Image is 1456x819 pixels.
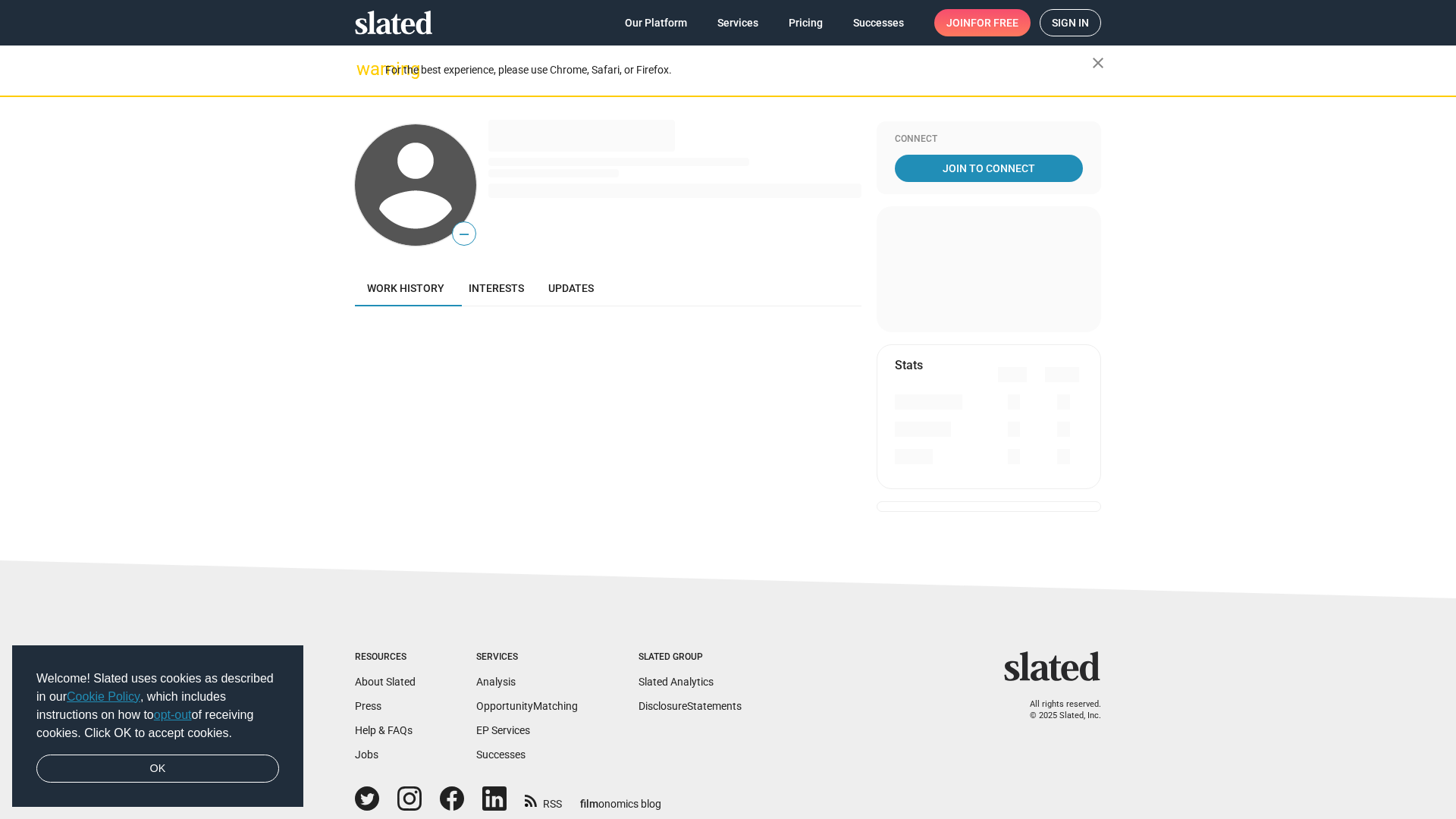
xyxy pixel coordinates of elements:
[536,270,606,306] a: Updates
[548,282,594,294] span: Updates
[476,676,516,688] a: Analysis
[639,651,742,664] div: Slated Group
[36,670,279,742] span: Welcome! Slated uses cookies as described in our , which includes instructions on how to of recei...
[613,9,699,36] a: Our Platform
[705,9,770,36] a: Services
[355,724,413,736] a: Help & FAQs
[356,60,375,78] mat-icon: warning
[476,700,578,712] a: OpportunityMatching
[898,155,1080,182] span: Join To Connect
[580,785,661,811] a: filmonomics blog
[946,9,1018,36] span: Join
[1014,699,1101,721] p: All rights reserved. © 2025 Slated, Inc.
[453,224,475,244] span: —
[525,788,562,811] a: RSS
[841,9,916,36] a: Successes
[580,798,598,810] span: film
[789,9,823,36] span: Pricing
[895,133,1083,146] div: Connect
[355,700,381,712] a: Press
[1089,54,1107,72] mat-icon: close
[1052,10,1089,36] span: Sign in
[625,9,687,36] span: Our Platform
[67,690,140,703] a: Cookie Policy
[895,155,1083,182] a: Join To Connect
[777,9,835,36] a: Pricing
[476,748,526,761] a: Successes
[971,9,1018,36] span: for free
[385,60,1092,80] div: For the best experience, please use Chrome, Safari, or Firefox.
[154,708,192,721] a: opt-out
[717,9,758,36] span: Services
[355,651,416,664] div: Resources
[469,282,524,294] span: Interests
[355,748,378,761] a: Jobs
[639,676,714,688] a: Slated Analytics
[457,270,536,306] a: Interests
[895,357,923,373] mat-card-title: Stats
[476,724,530,736] a: EP Services
[36,755,279,783] a: dismiss cookie message
[476,651,578,664] div: Services
[355,676,416,688] a: About Slated
[355,270,457,306] a: Work history
[1040,9,1101,36] a: Sign in
[367,282,444,294] span: Work history
[639,700,742,712] a: DisclosureStatements
[934,9,1031,36] a: Joinfor free
[12,645,303,808] div: cookieconsent
[853,9,904,36] span: Successes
